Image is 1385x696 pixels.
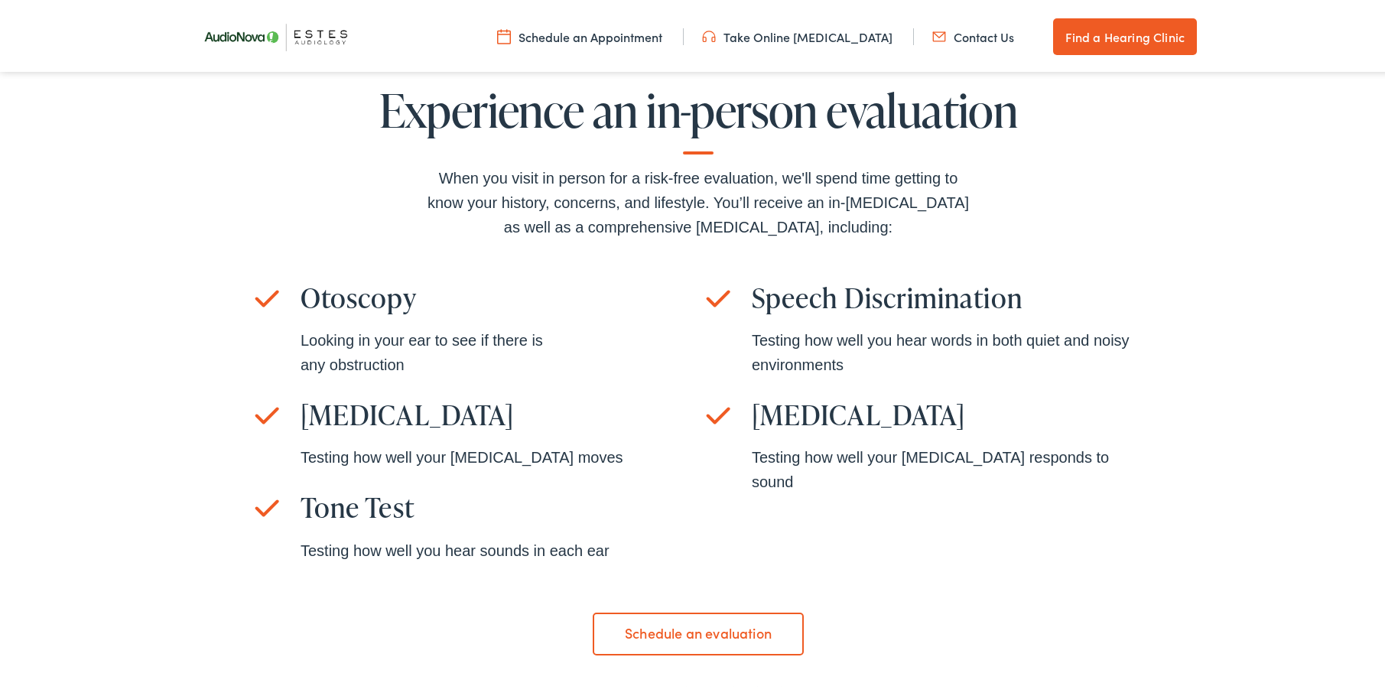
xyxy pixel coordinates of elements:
a: Contact Us [932,25,1014,42]
img: utility icon [702,25,716,42]
div: Testing how well your [MEDICAL_DATA] responds to sound [752,442,1142,491]
div: When you visit in person for a risk-free evaluation, we'll spend time getting to know your histor... [423,163,974,236]
h3: Speech Discrimination [752,278,1142,311]
a: Schedule an Appointment [497,25,662,42]
h3: [MEDICAL_DATA] [301,395,691,428]
h3: Tone Test [301,488,691,521]
h2: Experience an in-person evaluation [255,82,1142,151]
img: utility icon [497,25,511,42]
a: Take Online [MEDICAL_DATA] [702,25,892,42]
div: Testing how well you hear words in both quiet and noisy environments [752,325,1142,374]
h3: Otoscopy [301,278,691,311]
div: Testing how well your [MEDICAL_DATA] moves [301,442,691,467]
img: utility icon [932,25,946,42]
div: Testing how well you hear sounds in each ear [301,535,691,560]
div: Looking in your ear to see if there is any obstruction [301,325,691,374]
h3: [MEDICAL_DATA] [752,395,1142,428]
a: Find a Hearing Clinic [1053,15,1197,52]
a: Schedule an evaluation [593,610,803,652]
